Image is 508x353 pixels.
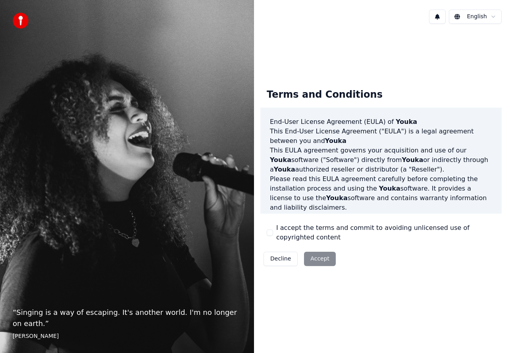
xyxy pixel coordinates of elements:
p: This End-User License Agreement ("EULA") is a legal agreement between you and [270,127,492,146]
p: Please read this EULA agreement carefully before completing the installation process and using th... [270,174,492,212]
button: Decline [264,252,298,266]
span: Youka [402,156,423,164]
span: Youka [274,166,295,173]
span: Youka [383,213,404,221]
span: Youka [270,156,291,164]
label: I accept the terms and commit to avoiding unlicensed use of copyrighted content [276,223,495,242]
span: Youka [379,185,400,192]
div: Terms and Conditions [260,82,389,108]
span: Youka [325,137,346,145]
p: “ Singing is a way of escaping. It's another world. I'm no longer on earth. ” [13,307,241,329]
h3: End-User License Agreement (EULA) of [270,117,492,127]
p: If you register for a free trial of the software, this EULA agreement will also govern that trial... [270,212,492,260]
span: Youka [326,194,348,202]
img: youka [13,13,29,29]
footer: [PERSON_NAME] [13,332,241,340]
span: Youka [396,118,417,125]
p: This EULA agreement governs your acquisition and use of our software ("Software") directly from o... [270,146,492,174]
